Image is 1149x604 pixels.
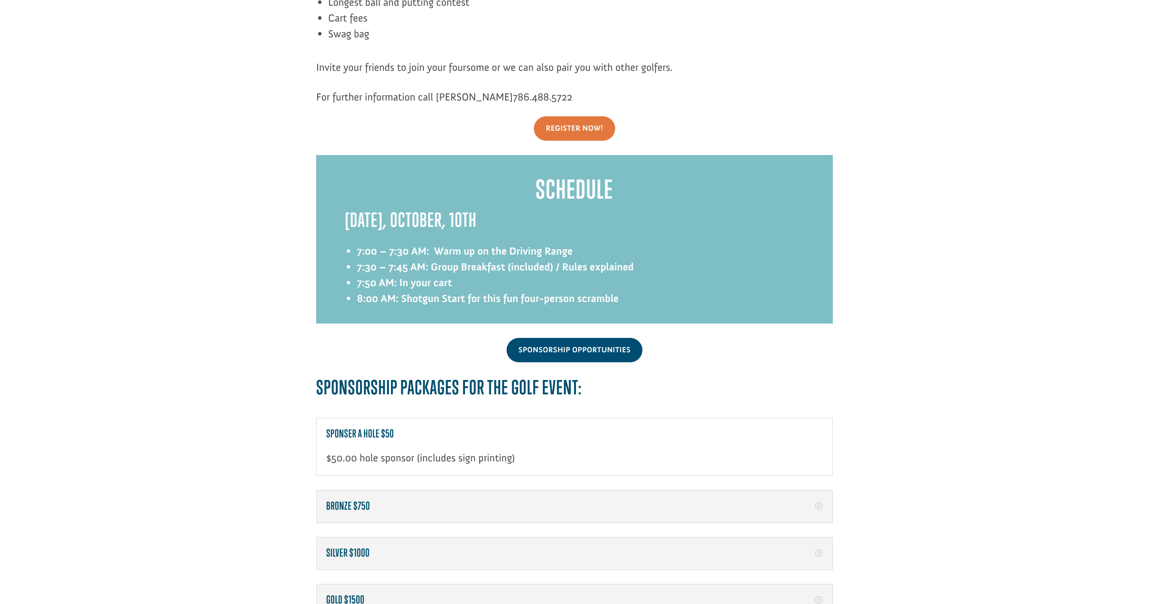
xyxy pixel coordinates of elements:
[357,276,452,289] strong: 7:50 AM: In your cart
[328,27,369,40] span: Swag bag
[326,547,823,559] h5: Silver $1000
[22,29,81,36] strong: Builders International
[26,38,132,45] span: [DEMOGRAPHIC_DATA] , [GEOGRAPHIC_DATA]
[316,376,582,399] span: Sponsorship packages for the golf event:
[345,208,477,231] strong: [DATE], October, 10th
[534,116,615,141] a: Register Now!
[316,90,572,103] span: For further information call [PERSON_NAME]
[326,428,823,440] h5: Sponser a hole $50
[326,450,823,466] p: $50.00 hole sponsor (includes sign printing)
[326,500,823,513] h5: Bronze $750
[328,11,367,24] span: Cart fees
[357,245,573,257] strong: 7:00 – 7:30 AM: Warm up on the Driving Range
[357,292,619,305] strong: 8:00 AM: Shotgun Start for this fun four-person scramble
[135,19,178,36] button: Donate
[17,10,132,29] div: Bethel Assembly of [DEMOGRAPHIC_DATA] donated $1,000
[316,61,673,74] span: Invite your friends to join your foursome or we can also pair you with other golfers.
[17,30,132,36] div: to
[345,174,804,209] h2: Schedule
[513,90,572,103] span: 786.488.5722
[357,260,634,273] strong: 7:30 – 7:45 AM: Group Breakfast (included) / Rules explained
[507,338,642,362] a: Sponsorship Opportunities
[17,38,24,45] img: US.png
